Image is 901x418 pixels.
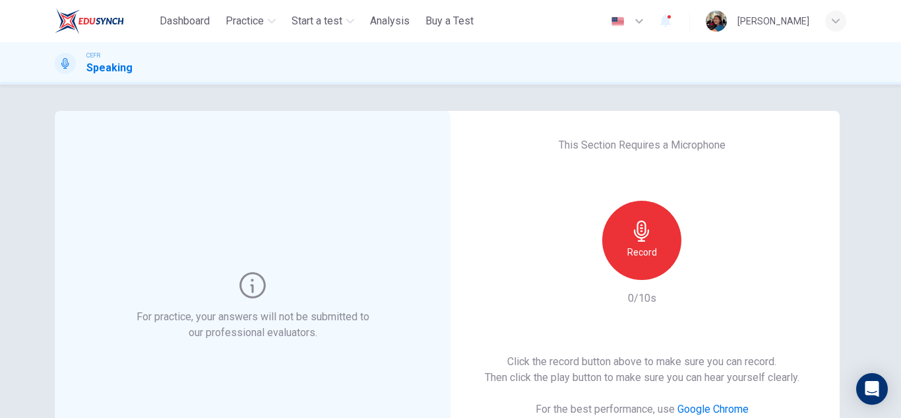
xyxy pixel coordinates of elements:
[286,9,359,33] button: Start a test
[420,9,479,33] button: Buy a Test
[86,51,100,60] span: CEFR
[628,291,656,306] h6: 0/10s
[292,13,342,29] span: Start a test
[220,9,281,33] button: Practice
[485,354,799,386] h6: Click the record button above to make sure you can record. Then click the play button to make sur...
[677,403,749,415] a: Google Chrome
[627,244,657,260] h6: Record
[536,401,749,417] h6: For the best performance, use
[602,201,681,280] button: Record
[370,13,410,29] span: Analysis
[737,13,809,29] div: [PERSON_NAME]
[365,9,415,33] button: Analysis
[154,9,215,33] button: Dashboard
[425,13,474,29] span: Buy a Test
[55,8,124,34] img: ELTC logo
[134,309,372,341] h6: For practice, your answers will not be submitted to our professional evaluators.
[559,137,726,153] h6: This Section Requires a Microphone
[86,60,133,76] h1: Speaking
[55,8,154,34] a: ELTC logo
[609,17,626,26] img: en
[160,13,210,29] span: Dashboard
[856,373,888,405] div: Open Intercom Messenger
[226,13,264,29] span: Practice
[706,11,727,32] img: Profile picture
